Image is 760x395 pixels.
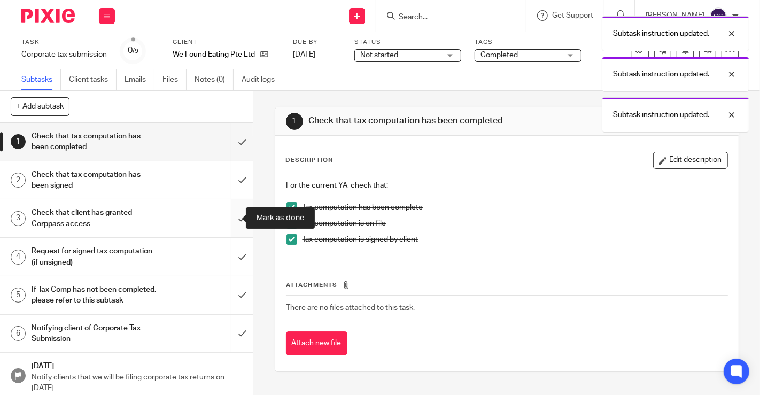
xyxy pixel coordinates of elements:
div: 1 [286,113,303,130]
img: Pixie [21,9,75,23]
label: Client [173,38,280,47]
div: 5 [11,288,26,303]
span: Attachments [286,282,338,288]
h1: [DATE] [32,358,242,371]
button: Edit description [653,152,728,169]
p: Description [286,156,334,165]
h1: Check that client has granted Corppass access [32,205,158,232]
p: Tax computation has been complete [303,202,727,213]
div: 3 [11,211,26,226]
p: Tax computation is signed by client [303,234,727,245]
h1: Notifying client of Corporate Tax Submission [32,320,158,347]
a: Client tasks [69,69,117,90]
small: /9 [133,48,138,54]
div: 4 [11,250,26,265]
a: Audit logs [242,69,283,90]
div: 2 [11,173,26,188]
p: Subtask instruction updated. [613,110,709,120]
button: + Add subtask [11,97,69,115]
label: Task [21,38,107,47]
div: Corporate tax submission [21,49,107,60]
h1: Request for signed tax computation (if unsigned) [32,243,158,270]
h1: Check that tax computation has been completed [308,115,530,127]
p: We Found Eating Pte Ltd [173,49,255,60]
a: Notes (0) [195,69,234,90]
span: [DATE] [293,51,315,58]
span: There are no files attached to this task. [286,304,415,312]
div: 0 [128,44,138,57]
span: Not started [360,51,398,59]
label: Status [354,38,461,47]
p: Subtask instruction updated. [613,69,709,80]
a: Files [162,69,187,90]
h1: If Tax Comp has not been completed, please refer to this subtask [32,282,158,309]
h1: Check that tax computation has been completed [32,128,158,156]
div: 6 [11,326,26,341]
p: Subtask instruction updated. [613,28,709,39]
p: For the current YA, check that: [286,180,727,191]
a: Subtasks [21,69,61,90]
p: Notify clients that we will be filing corporate tax returns on [DATE] [32,372,242,394]
button: Attach new file [286,331,347,355]
label: Due by [293,38,341,47]
p: Tax computation is on file [303,218,727,229]
img: svg%3E [710,7,727,25]
h1: Check that tax computation has been signed [32,167,158,194]
a: Emails [125,69,154,90]
div: 1 [11,134,26,149]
